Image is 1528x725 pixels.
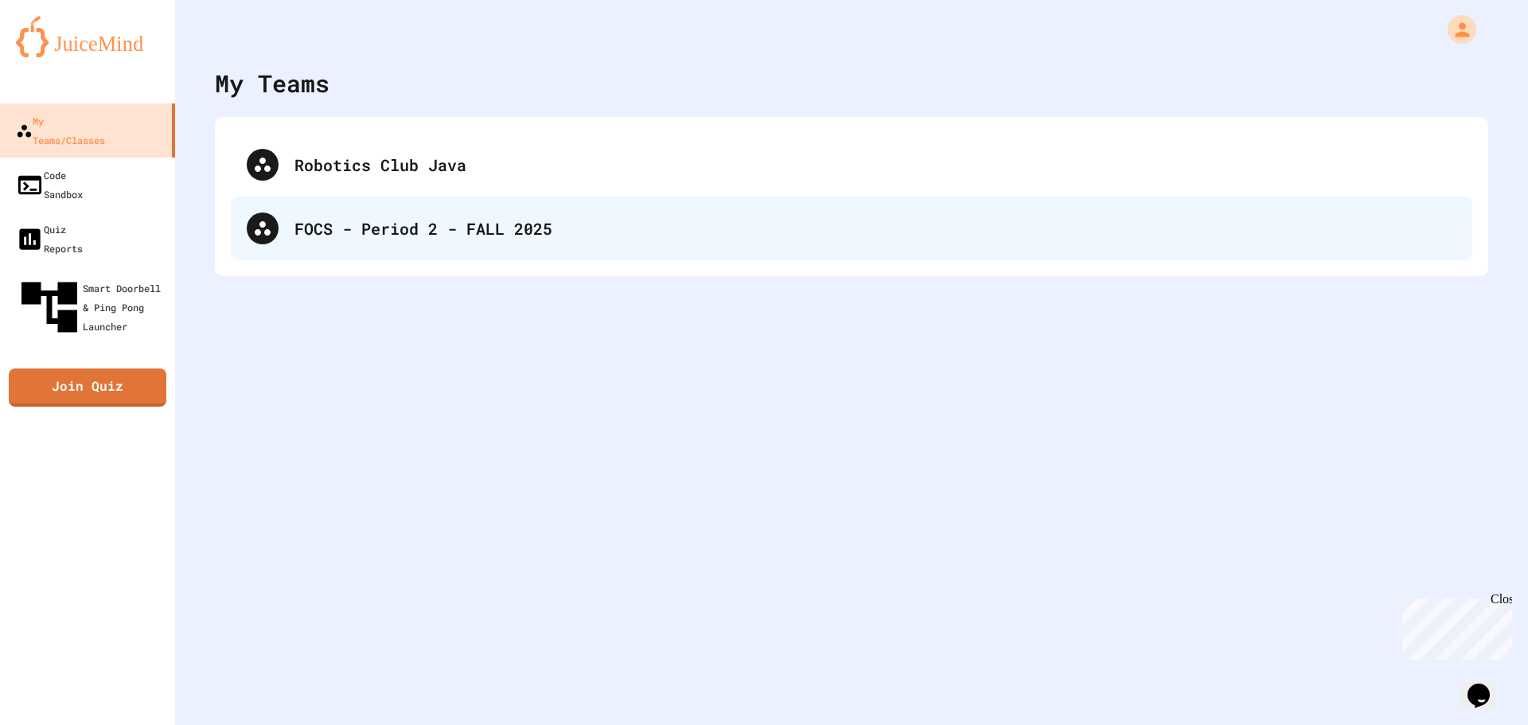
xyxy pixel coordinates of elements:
[16,220,83,258] div: Quiz Reports
[9,368,166,407] a: Join Quiz
[16,111,105,150] div: My Teams/Classes
[1431,11,1480,48] div: My Account
[294,216,1456,240] div: FOCS - Period 2 - FALL 2025
[1396,592,1512,660] iframe: chat widget
[16,16,159,57] img: logo-orange.svg
[16,166,83,204] div: Code Sandbox
[231,197,1472,260] div: FOCS - Period 2 - FALL 2025
[16,274,169,341] div: Smart Doorbell & Ping Pong Launcher
[231,133,1472,197] div: Robotics Club Java
[215,65,329,101] div: My Teams
[1461,661,1512,709] iframe: chat widget
[294,153,1456,177] div: Robotics Club Java
[6,6,110,101] div: Chat with us now!Close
